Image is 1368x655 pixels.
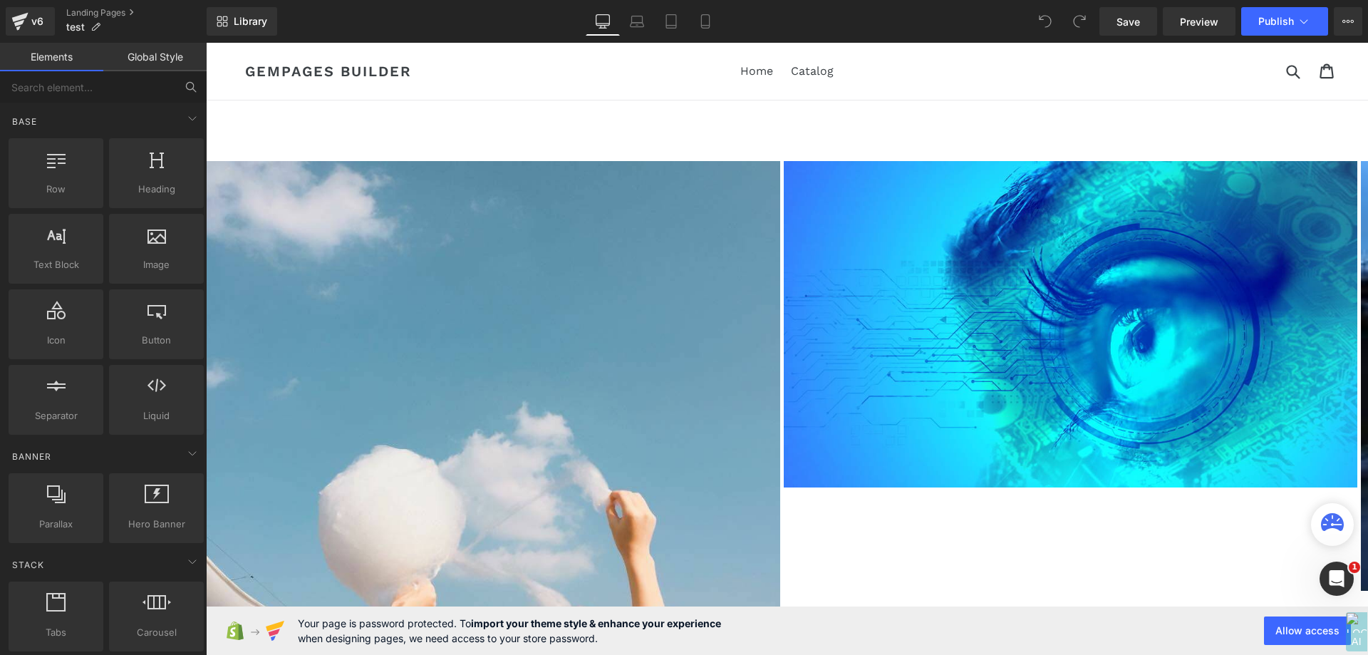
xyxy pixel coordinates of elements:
span: Hero Banner [113,517,199,532]
span: Parallax [13,517,99,532]
span: Carousel [113,625,199,640]
button: More [1334,7,1362,36]
button: Allow access [1264,617,1351,645]
span: Your page is password protected. To when designing pages, we need access to your store password. [298,616,721,646]
span: Stack [11,558,46,572]
span: Image [113,257,199,272]
span: Tabs [13,625,99,640]
span: Separator [13,408,99,423]
span: Base [11,115,38,128]
a: Catalog [578,18,635,39]
input: Search [1077,14,1116,43]
span: test [66,21,85,33]
span: Save [1116,14,1140,29]
a: Mobile [688,7,722,36]
a: Desktop [586,7,620,36]
a: Home [527,18,574,39]
strong: import your theme style & enhance your experience [471,617,721,629]
a: Tablet [654,7,688,36]
span: Library [234,15,267,28]
span: Heading [113,182,199,197]
a: Laptop [620,7,654,36]
span: Icon [13,333,99,348]
span: Button [113,333,199,348]
span: Publish [1258,16,1294,27]
a: Global Style [103,43,207,71]
button: Undo [1031,7,1059,36]
span: Row [13,182,99,197]
button: Redo [1065,7,1094,36]
a: v6 [6,7,55,36]
a: GemPages Builder [39,20,206,37]
span: Preview [1180,14,1218,29]
button: Publish [1241,7,1328,36]
a: Landing Pages [66,7,207,19]
a: New Library [207,7,277,36]
span: 1 [1349,562,1360,573]
a: Preview [1163,7,1235,36]
span: Banner [11,450,53,463]
span: Text Block [13,257,99,272]
span: Liquid [113,408,199,423]
iframe: Intercom live chat [1320,562,1354,596]
div: v6 [28,12,46,31]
